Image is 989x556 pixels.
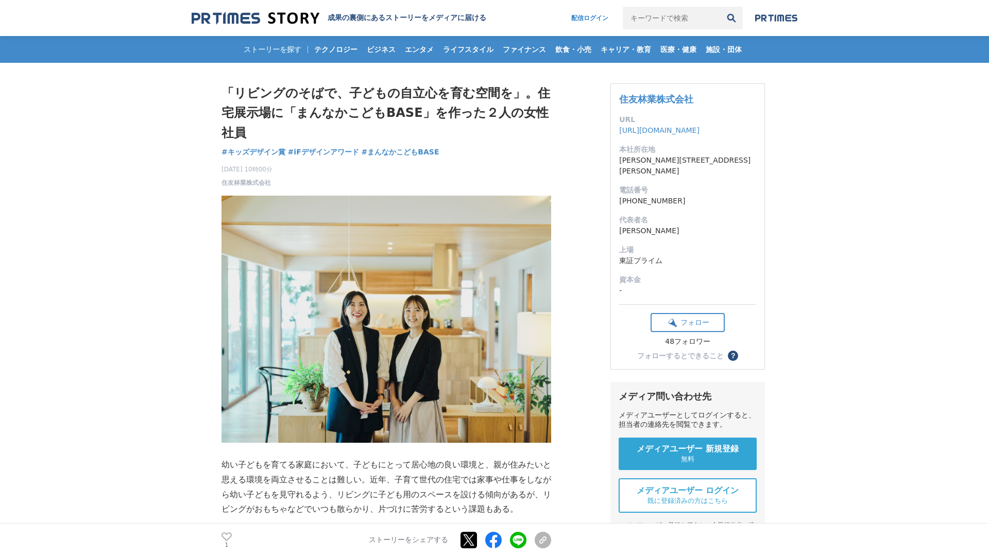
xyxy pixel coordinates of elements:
[619,390,757,403] div: メディア問い合わせ先
[619,114,756,125] dt: URL
[362,147,439,158] a: #まんなかこどもBASE
[651,337,725,346] div: 48フォロワー
[439,36,498,63] a: ライフスタイル
[619,411,757,429] div: メディアユーザーとしてログインすると、担当者の連絡先を閲覧できます。
[362,147,439,157] span: #まんなかこどもBASE
[369,535,448,545] p: ストーリーをシェアする
[221,542,232,547] p: 1
[310,36,362,63] a: テクノロジー
[755,14,797,22] img: prtimes
[619,438,757,470] a: メディアユーザー 新規登録 無料
[221,83,551,143] h1: 「リビングのそばで、子どもの自立心を育む空間を」。住宅展示場に「まんなかこどもBASE」を作った２人の女性社員
[619,126,700,134] a: [URL][DOMAIN_NAME]
[221,147,285,157] span: #キッズデザイン賞
[619,196,756,206] dd: [PHONE_NUMBER]
[728,351,738,361] button: ？
[363,45,400,54] span: ビジネス
[221,178,271,187] a: 住友林業株式会社
[623,7,720,29] input: キーワードで検索
[619,255,756,266] dd: 東証プライム
[619,215,756,225] dt: 代表者名
[221,147,285,158] a: #キッズデザイン賞
[647,496,728,506] span: 既に登録済みの方はこちら
[619,225,756,236] dd: [PERSON_NAME]
[619,94,693,105] a: 住友林業株式会社
[656,36,701,63] a: 医療・健康
[288,147,359,158] a: #iFデザインアワード
[619,478,757,513] a: メディアユーザー ログイン 既に登録済みの方はこちら
[656,45,701,54] span: 医療・健康
[561,7,619,29] a: 配信ログイン
[551,45,595,54] span: 飲食・小売
[619,274,756,285] dt: 資本金
[499,36,550,63] a: ファイナンス
[619,245,756,255] dt: 上場
[596,36,655,63] a: キャリア・教育
[702,36,746,63] a: 施設・団体
[221,165,272,174] span: [DATE] 10時00分
[192,11,319,25] img: 成果の裏側にあるストーリーをメディアに届ける
[637,485,739,496] span: メディアユーザー ログイン
[619,144,756,155] dt: 本社所在地
[551,36,595,63] a: 飲食・小売
[702,45,746,54] span: 施設・団体
[596,45,655,54] span: キャリア・教育
[499,45,550,54] span: ファイナンス
[637,352,724,359] div: フォローするとできること
[221,458,551,517] p: 幼い子どもを育てる家庭において、子どもにとって居心地の良い環境と、親が住みたいと思える環境を両立させることは難しい。近年、子育て世代の住宅では家事や仕事をしながら幼い子どもを見守れるよう、リビン...
[310,45,362,54] span: テクノロジー
[619,155,756,177] dd: [PERSON_NAME][STREET_ADDRESS][PERSON_NAME]
[637,444,739,455] span: メディアユーザー 新規登録
[363,36,400,63] a: ビジネス
[681,455,694,464] span: 無料
[619,185,756,196] dt: 電話番号
[328,13,486,23] h2: 成果の裏側にあるストーリーをメディアに届ける
[221,196,551,443] img: thumbnail_b74e13d0-71d4-11f0-8cd6-75e66c4aab62.jpg
[729,352,737,359] span: ？
[651,313,725,332] button: フォロー
[192,11,486,25] a: 成果の裏側にあるストーリーをメディアに届ける 成果の裏側にあるストーリーをメディアに届ける
[288,147,359,157] span: #iFデザインアワード
[401,36,438,63] a: エンタメ
[439,45,498,54] span: ライフスタイル
[401,45,438,54] span: エンタメ
[619,285,756,296] dd: -
[720,7,743,29] button: 検索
